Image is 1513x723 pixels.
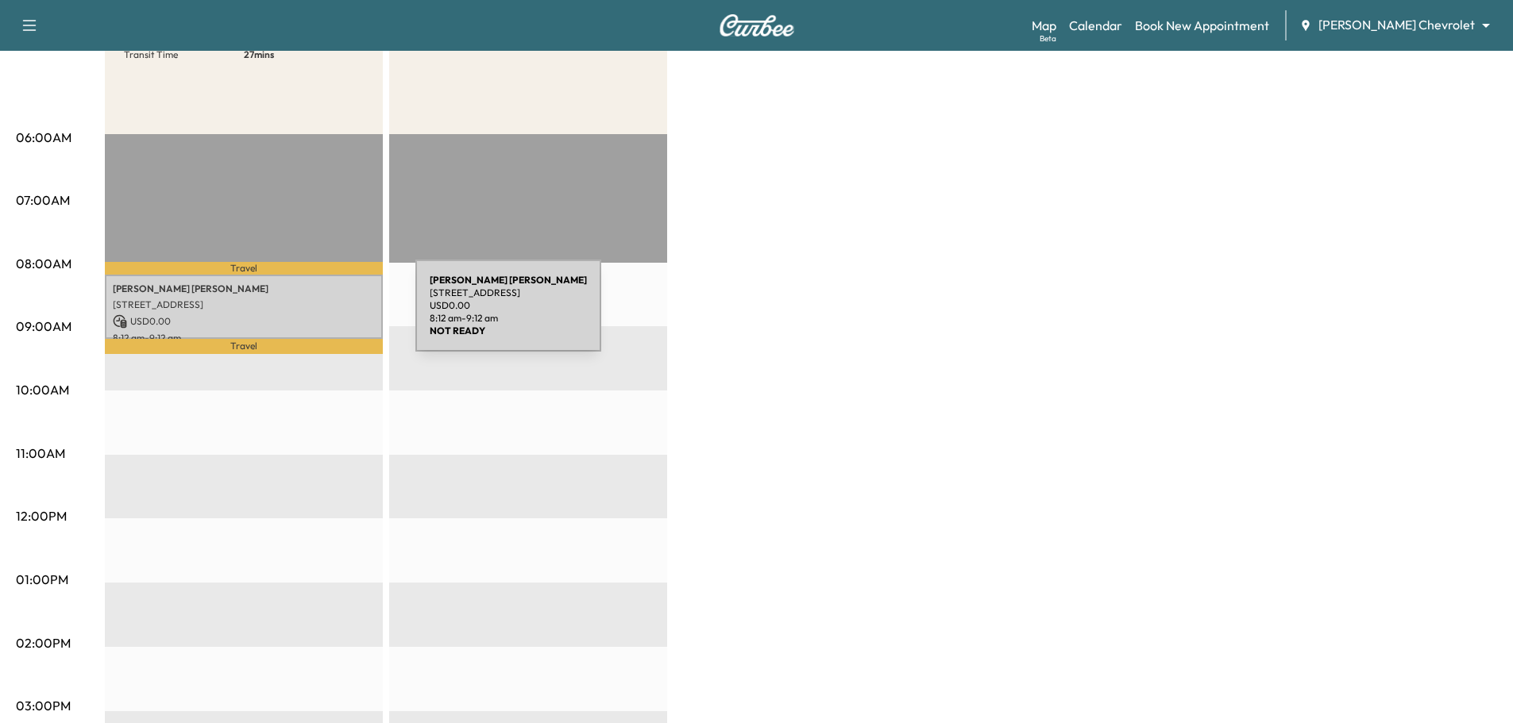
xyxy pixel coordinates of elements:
[113,298,375,311] p: [STREET_ADDRESS]
[113,283,375,295] p: [PERSON_NAME] [PERSON_NAME]
[16,506,67,525] p: 12:00PM
[244,48,364,61] p: 27 mins
[16,317,71,336] p: 09:00AM
[16,190,70,210] p: 07:00AM
[113,314,375,329] p: USD 0.00
[124,48,244,61] p: Transit Time
[16,128,71,147] p: 06:00AM
[1032,16,1056,35] a: MapBeta
[1135,16,1269,35] a: Book New Appointment
[719,14,795,37] img: Curbee Logo
[113,332,375,344] p: 8:12 am - 9:12 am
[1040,33,1056,44] div: Beta
[1318,16,1475,34] span: [PERSON_NAME] Chevrolet
[16,696,71,715] p: 03:00PM
[16,444,65,463] p: 11:00AM
[16,254,71,273] p: 08:00AM
[16,633,71,652] p: 02:00PM
[105,262,383,275] p: Travel
[16,570,68,589] p: 01:00PM
[1069,16,1122,35] a: Calendar
[16,380,69,399] p: 10:00AM
[105,339,383,354] p: Travel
